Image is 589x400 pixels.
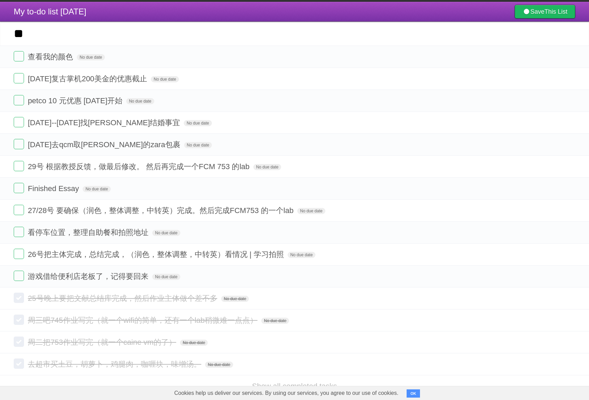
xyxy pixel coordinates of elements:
span: 25号晚上要把文献总结库完成，然后作业主体做个差不多 [28,294,219,303]
span: 看停车位置，整理自助餐和拍照地址 [28,228,150,237]
a: SaveThis List [515,5,575,19]
span: 29号 根据教授反馈，做最后修改。 然后再完成一个FCM 753 的lab [28,162,251,171]
span: 周二把753作业写完（就一个caine vm的了） [28,338,178,346]
label: Done [14,51,24,61]
label: Done [14,249,24,259]
label: Done [14,271,24,281]
span: [DATE]--[DATE]找[PERSON_NAME]结婚事宜 [28,118,182,127]
span: No due date [180,340,208,346]
label: Done [14,183,24,193]
span: No due date [288,252,315,258]
span: No due date [126,98,154,104]
span: No due date [184,142,212,148]
label: Done [14,315,24,325]
span: No due date [152,230,180,236]
span: Cookies help us deliver our services. By using our services, you agree to our use of cookies. [167,386,405,400]
label: Done [14,73,24,83]
label: Done [14,139,24,149]
span: 周三吧745作业写完（就一个wifi的简单，还有一个lab稍微难一点点） [28,316,259,325]
span: No due date [261,318,289,324]
span: Finished Essay [28,184,81,193]
span: 26号把主体完成，总结完成，（润色，整体调整，中转英）看情况 | 学习拍照 [28,250,285,259]
span: No due date [221,296,249,302]
span: 27/28号 要确保（润色，整体调整，中转英）完成。然后完成FCM753 的一个lab [28,206,295,215]
span: No due date [253,164,281,170]
span: No due date [77,54,105,60]
label: Done [14,227,24,237]
span: 游戏借给便利店老板了，记得要回来 [28,272,150,281]
span: No due date [297,208,325,214]
label: Done [14,95,24,105]
label: Done [14,293,24,303]
b: This List [544,8,567,15]
span: [DATE]复古掌机200美金的优惠截止 [28,74,149,83]
span: 去超市买土豆，胡萝卜，鸡腿肉，咖喱块，味增汤。 [28,360,203,368]
span: No due date [151,76,179,82]
a: Show all completed tasks [252,382,337,390]
span: [DATE]去qcm取[PERSON_NAME]的zara包裹 [28,140,182,149]
button: OK [407,389,420,398]
span: petco 10 元优惠 [DATE]开始 [28,96,124,105]
span: My to-do list [DATE] [14,7,86,16]
span: No due date [205,362,233,368]
label: Done [14,337,24,347]
span: No due date [184,120,212,126]
label: Done [14,358,24,369]
span: No due date [152,274,180,280]
span: No due date [83,186,110,192]
label: Done [14,117,24,127]
label: Done [14,205,24,215]
label: Done [14,161,24,171]
span: 查看我的颜色 [28,52,75,61]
